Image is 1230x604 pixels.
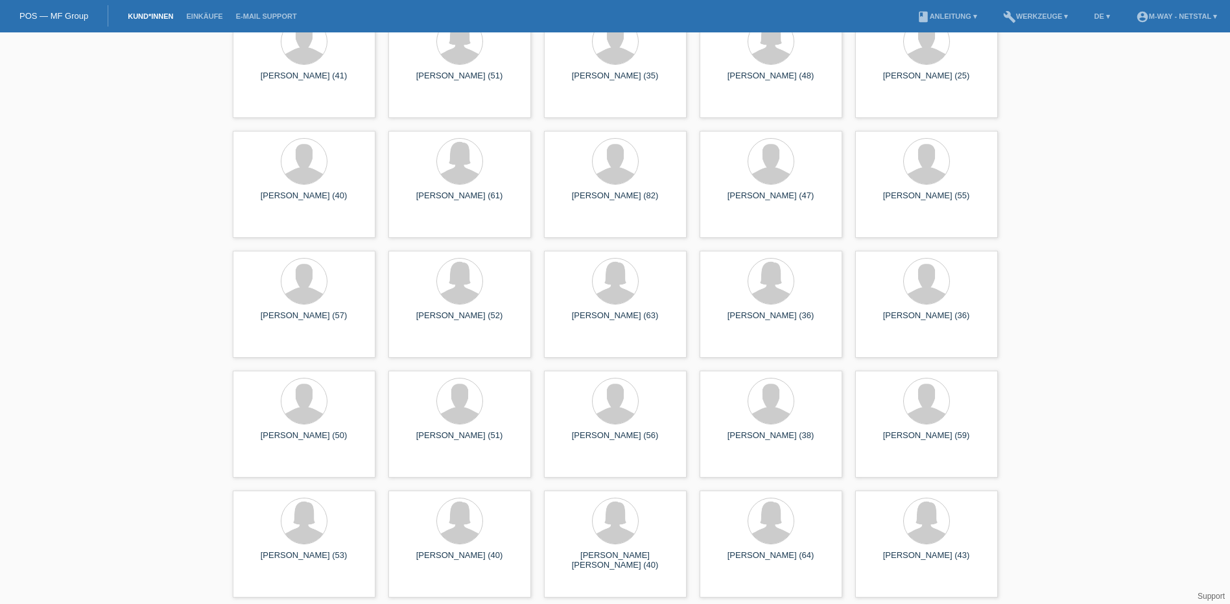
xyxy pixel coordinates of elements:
[1087,12,1116,20] a: DE ▾
[917,10,930,23] i: book
[19,11,88,21] a: POS — MF Group
[180,12,229,20] a: Einkäufe
[243,191,365,211] div: [PERSON_NAME] (40)
[554,430,676,451] div: [PERSON_NAME] (56)
[710,550,832,571] div: [PERSON_NAME] (64)
[910,12,984,20] a: bookAnleitung ▾
[554,550,676,571] div: [PERSON_NAME] [PERSON_NAME] (40)
[710,191,832,211] div: [PERSON_NAME] (47)
[399,430,521,451] div: [PERSON_NAME] (51)
[399,550,521,571] div: [PERSON_NAME] (40)
[1129,12,1224,20] a: account_circlem-way - Netstal ▾
[866,71,988,91] div: [PERSON_NAME] (25)
[554,310,676,331] div: [PERSON_NAME] (63)
[866,310,988,331] div: [PERSON_NAME] (36)
[230,12,303,20] a: E-Mail Support
[866,430,988,451] div: [PERSON_NAME] (59)
[399,310,521,331] div: [PERSON_NAME] (52)
[866,550,988,571] div: [PERSON_NAME] (43)
[243,310,365,331] div: [PERSON_NAME] (57)
[1003,10,1016,23] i: build
[710,71,832,91] div: [PERSON_NAME] (48)
[399,71,521,91] div: [PERSON_NAME] (51)
[243,71,365,91] div: [PERSON_NAME] (41)
[243,430,365,451] div: [PERSON_NAME] (50)
[121,12,180,20] a: Kund*innen
[1136,10,1149,23] i: account_circle
[554,71,676,91] div: [PERSON_NAME] (35)
[710,430,832,451] div: [PERSON_NAME] (38)
[710,310,832,331] div: [PERSON_NAME] (36)
[554,191,676,211] div: [PERSON_NAME] (82)
[866,191,988,211] div: [PERSON_NAME] (55)
[997,12,1075,20] a: buildWerkzeuge ▾
[1198,592,1225,601] a: Support
[399,191,521,211] div: [PERSON_NAME] (61)
[243,550,365,571] div: [PERSON_NAME] (53)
